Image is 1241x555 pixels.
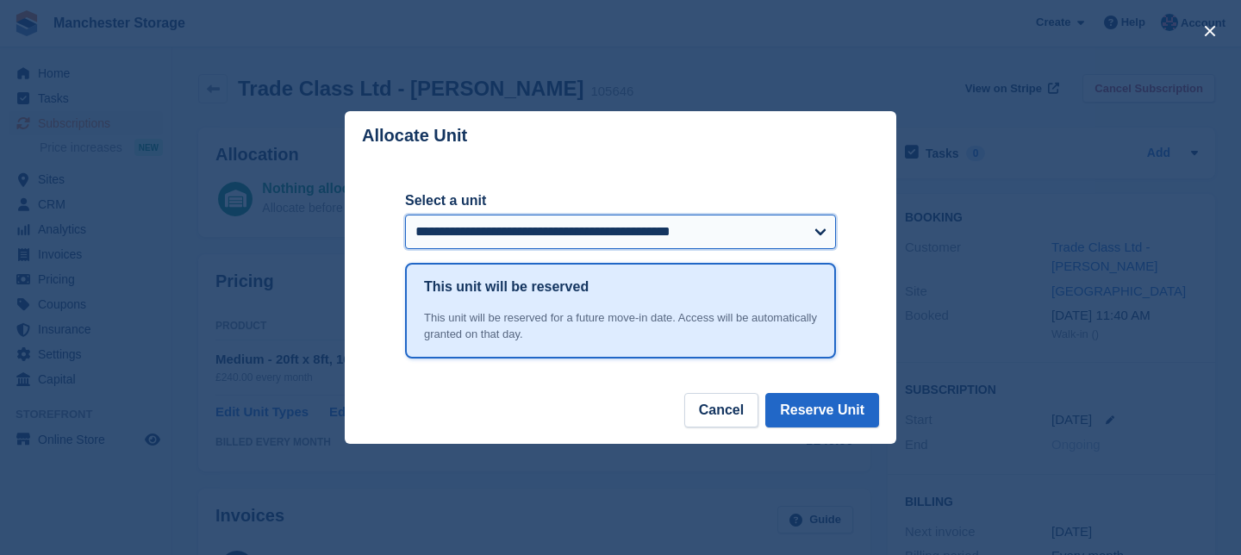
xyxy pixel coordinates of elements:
button: Reserve Unit [765,393,879,427]
h1: This unit will be reserved [424,277,589,297]
div: This unit will be reserved for a future move-in date. Access will be automatically granted on tha... [424,309,817,343]
button: close [1196,17,1224,45]
p: Allocate Unit [362,126,467,146]
label: Select a unit [405,190,836,211]
button: Cancel [684,393,758,427]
